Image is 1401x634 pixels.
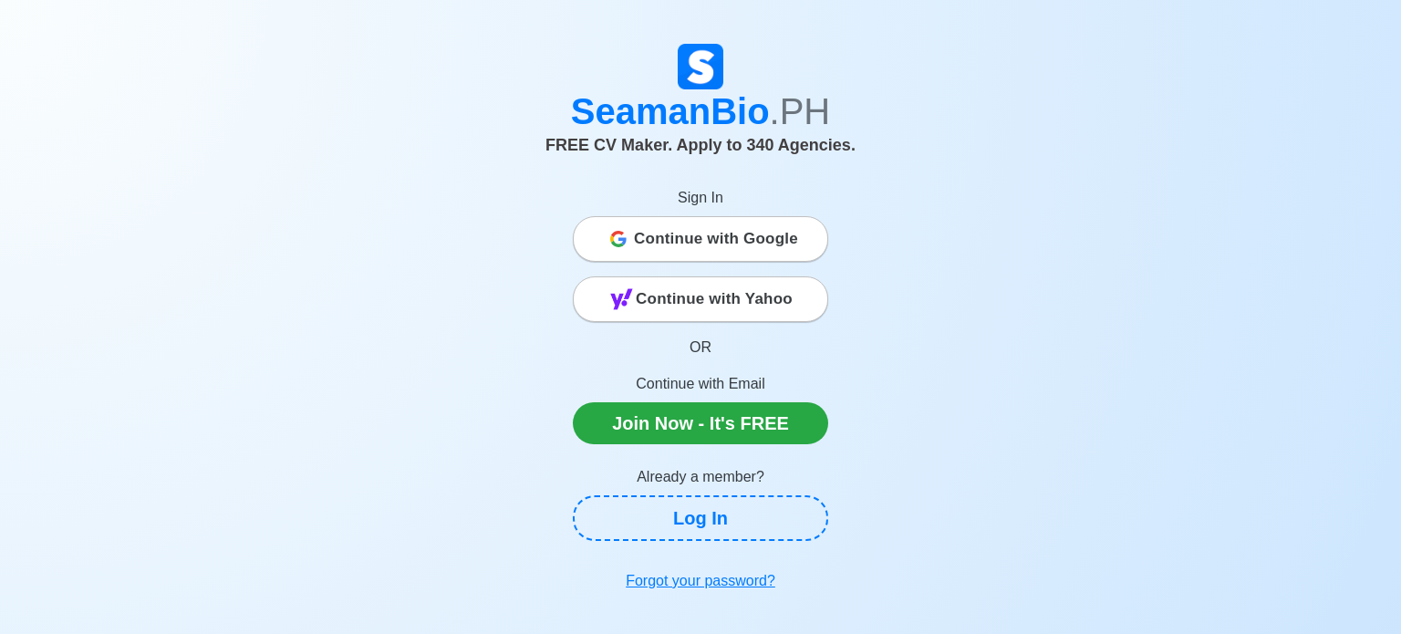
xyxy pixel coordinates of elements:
u: Forgot your password? [626,573,775,588]
h1: SeamanBio [194,89,1207,133]
a: Log In [573,495,828,541]
a: Join Now - It's FREE [573,402,828,444]
button: Continue with Google [573,216,828,262]
span: FREE CV Maker. Apply to 340 Agencies. [545,136,856,154]
img: Logo [678,44,723,89]
p: OR [573,337,828,359]
span: Continue with Yahoo [636,281,793,317]
p: Already a member? [573,466,828,488]
button: Continue with Yahoo [573,276,828,322]
span: Continue with Google [634,221,798,257]
p: Sign In [573,187,828,209]
span: .PH [770,91,831,131]
a: Forgot your password? [573,563,828,599]
p: Continue with Email [573,373,828,395]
